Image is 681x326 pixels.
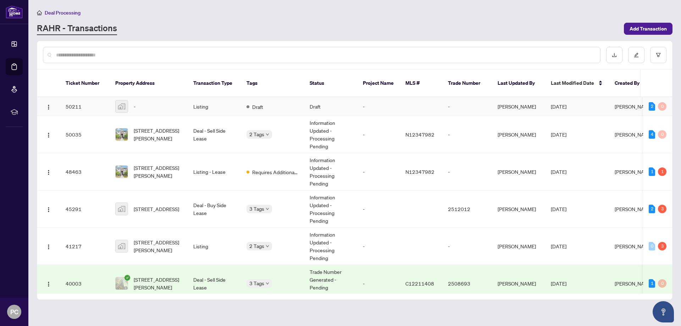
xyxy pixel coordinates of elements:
span: [STREET_ADDRESS][PERSON_NAME] [134,164,182,179]
span: N12347982 [405,168,434,175]
span: down [266,133,269,136]
button: Add Transaction [624,23,672,35]
td: Listing - Lease [188,153,241,190]
button: Logo [43,241,54,252]
span: 2 Tags [249,130,264,138]
span: - [134,103,135,110]
span: [STREET_ADDRESS][PERSON_NAME] [134,238,182,254]
th: Last Modified Date [545,70,609,97]
th: MLS # [400,70,442,97]
div: 2 [649,102,655,111]
img: Logo [46,170,51,175]
th: Ticket Number [60,70,110,97]
td: Information Updated - Processing Pending [304,190,357,228]
th: Trade Number [442,70,492,97]
button: Logo [43,278,54,289]
button: Logo [43,129,54,140]
th: Last Updated By [492,70,545,97]
div: 3 [658,205,666,213]
span: check-circle [124,275,130,281]
td: - [442,228,492,265]
img: thumbnail-img [116,100,128,112]
span: down [266,207,269,211]
td: - [357,228,400,265]
td: Deal - Sell Side Lease [188,116,241,153]
th: Property Address [110,70,188,97]
td: Deal - Buy Side Lease [188,190,241,228]
span: [DATE] [551,206,566,212]
span: [PERSON_NAME] [615,131,653,138]
img: thumbnail-img [116,166,128,178]
th: Status [304,70,357,97]
span: [PERSON_NAME] [615,243,653,249]
td: 40003 [60,265,110,302]
td: - [357,265,400,302]
td: [PERSON_NAME] [492,116,545,153]
span: [STREET_ADDRESS][PERSON_NAME] [134,276,182,291]
td: Information Updated - Processing Pending [304,153,357,190]
span: 3 Tags [249,205,264,213]
span: down [266,282,269,285]
div: 4 [649,130,655,139]
img: Logo [46,104,51,110]
td: [PERSON_NAME] [492,153,545,190]
button: Open asap [653,301,674,322]
span: 3 Tags [249,279,264,287]
img: thumbnail-img [116,203,128,215]
td: - [442,116,492,153]
div: 1 [649,167,655,176]
div: 1 [649,279,655,288]
td: 50211 [60,97,110,116]
button: Logo [43,101,54,112]
td: 2508693 [442,265,492,302]
td: 50035 [60,116,110,153]
td: - [357,97,400,116]
a: RAHR - Transactions [37,22,117,35]
span: Draft [252,103,263,111]
td: Information Updated - Processing Pending [304,116,357,153]
span: edit [634,53,639,57]
img: thumbnail-img [116,277,128,289]
button: filter [650,47,666,63]
span: [PERSON_NAME] [615,206,653,212]
td: [PERSON_NAME] [492,265,545,302]
td: 48463 [60,153,110,190]
span: C12211408 [405,280,434,287]
span: download [612,53,617,57]
td: 2512012 [442,190,492,228]
img: Logo [46,207,51,212]
td: [PERSON_NAME] [492,190,545,228]
td: Draft [304,97,357,116]
td: Listing [188,97,241,116]
span: [DATE] [551,131,566,138]
td: Listing [188,228,241,265]
td: [PERSON_NAME] [492,97,545,116]
td: - [442,97,492,116]
span: [STREET_ADDRESS][PERSON_NAME] [134,127,182,142]
span: Last Modified Date [551,79,594,87]
span: N12347982 [405,131,434,138]
span: [DATE] [551,168,566,175]
div: 0 [658,102,666,111]
img: Logo [46,132,51,138]
img: thumbnail-img [116,128,128,140]
td: [PERSON_NAME] [492,228,545,265]
td: Trade Number Generated - Pending Information [304,265,357,302]
span: [PERSON_NAME] [615,103,653,110]
div: 0 [658,130,666,139]
span: filter [656,53,661,57]
td: 41217 [60,228,110,265]
div: 0 [658,279,666,288]
img: Logo [46,244,51,250]
img: thumbnail-img [116,240,128,252]
div: 2 [649,205,655,213]
td: - [357,116,400,153]
span: down [266,244,269,248]
th: Tags [241,70,304,97]
button: edit [628,47,644,63]
td: 45291 [60,190,110,228]
img: Logo [46,281,51,287]
span: [DATE] [551,103,566,110]
th: Transaction Type [188,70,241,97]
button: download [606,47,622,63]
